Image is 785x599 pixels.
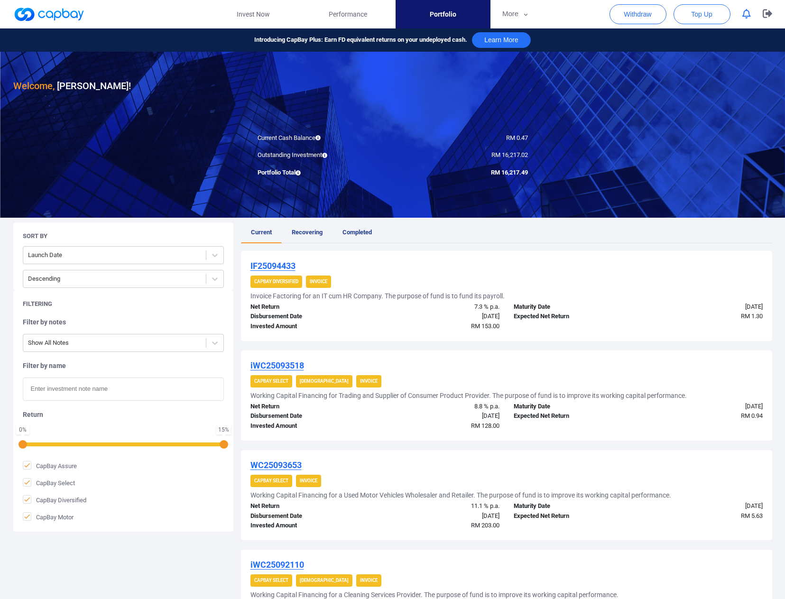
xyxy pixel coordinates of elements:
div: Net Return [243,402,375,412]
div: Net Return [243,501,375,511]
input: Enter investment note name [23,378,224,401]
strong: Invoice [310,279,327,284]
div: Maturity Date [507,402,638,412]
div: 7.3 % p.a. [375,302,507,312]
div: 0 % [18,427,28,433]
button: Top Up [674,4,730,24]
span: Top Up [691,9,712,19]
div: 8.8 % p.a. [375,402,507,412]
div: Disbursement Date [243,312,375,322]
div: [DATE] [638,402,770,412]
span: RM 0.94 [741,412,763,419]
button: Withdraw [610,4,666,24]
div: [DATE] [375,411,507,421]
span: RM 1.30 [741,313,763,320]
span: RM 0.47 [506,134,528,141]
span: Performance [329,9,367,19]
div: Maturity Date [507,302,638,312]
div: Expected Net Return [507,511,638,521]
div: [DATE] [375,312,507,322]
u: WC25093653 [250,460,302,470]
strong: Invoice [360,578,378,583]
div: Disbursement Date [243,411,375,421]
div: Invested Amount [243,421,375,431]
span: Current [251,229,272,236]
span: Introducing CapBay Plus: Earn FD equivalent returns on your undeployed cash. [254,35,467,45]
span: Completed [342,229,372,236]
span: RM 5.63 [741,512,763,519]
h5: Filter by name [23,361,224,370]
div: 15 % [218,427,229,433]
u: iWC25092110 [250,560,304,570]
div: Expected Net Return [507,411,638,421]
h5: Filter by notes [23,318,224,326]
span: Recovering [292,229,323,236]
span: RM 16,217.02 [491,151,528,158]
h5: Working Capital Financing for a Used Motor Vehicles Wholesaler and Retailer. The purpose of fund ... [250,491,671,499]
div: 11.1 % p.a. [375,501,507,511]
span: RM 203.00 [471,522,499,529]
strong: CapBay Diversified [254,279,298,284]
span: RM 16,217.49 [491,169,528,176]
u: iWC25093518 [250,360,304,370]
h3: [PERSON_NAME] ! [13,78,131,93]
div: Maturity Date [507,501,638,511]
span: RM 153.00 [471,323,499,330]
div: Expected Net Return [507,312,638,322]
strong: CapBay Select [254,478,288,483]
u: IF25094433 [250,261,296,271]
span: CapBay Assure [23,461,77,470]
h5: Working Capital Financing for a Cleaning Services Provider. The purpose of fund is to improve its... [250,590,619,599]
div: Outstanding Investment [250,150,393,160]
h5: Invoice Factoring for an IT cum HR Company. The purpose of fund is to fund its payroll. [250,292,505,300]
div: Net Return [243,302,375,312]
div: Current Cash Balance [250,133,393,143]
span: CapBay Select [23,478,75,488]
span: Welcome, [13,80,55,92]
strong: Invoice [300,478,317,483]
strong: Invoice [360,378,378,384]
span: CapBay Motor [23,512,74,522]
div: Portfolio Total [250,168,393,178]
div: [DATE] [375,511,507,521]
h5: Return [23,410,224,419]
span: Portfolio [430,9,456,19]
strong: [DEMOGRAPHIC_DATA] [300,378,349,384]
strong: CapBay Select [254,378,288,384]
div: Invested Amount [243,521,375,531]
div: Disbursement Date [243,511,375,521]
strong: CapBay Select [254,578,288,583]
span: CapBay Diversified [23,495,86,505]
strong: [DEMOGRAPHIC_DATA] [300,578,349,583]
div: [DATE] [638,302,770,312]
div: Invested Amount [243,322,375,332]
h5: Working Capital Financing for Trading and Supplier of Consumer Product Provider. The purpose of f... [250,391,687,400]
button: Learn More [472,32,531,48]
span: RM 128.00 [471,422,499,429]
h5: Sort By [23,232,47,240]
div: [DATE] [638,501,770,511]
h5: Filtering [23,300,52,308]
